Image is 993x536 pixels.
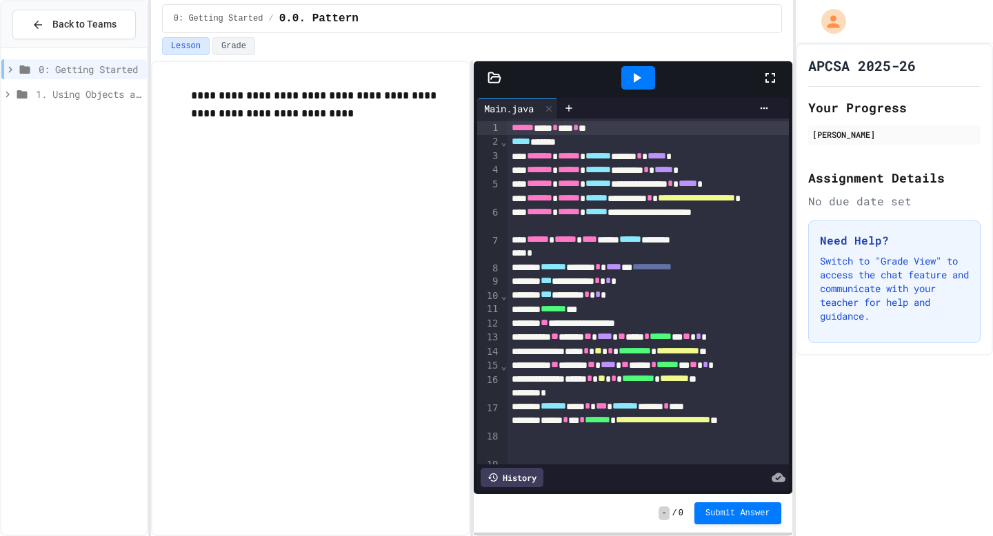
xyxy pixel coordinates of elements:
[212,37,255,55] button: Grade
[52,17,117,32] span: Back to Teams
[12,10,136,39] button: Back to Teams
[808,168,981,187] h2: Assignment Details
[935,481,979,522] iframe: chat widget
[36,87,141,101] span: 1. Using Objects and Methods
[820,254,969,323] p: Switch to "Grade View" to access the chat feature and communicate with your teacher for help and ...
[477,163,500,177] div: 4
[477,345,500,359] div: 14
[477,317,500,331] div: 12
[268,13,273,24] span: /
[477,262,500,276] div: 8
[812,128,976,141] div: [PERSON_NAME]
[820,232,969,249] h3: Need Help?
[477,402,500,430] div: 17
[808,98,981,117] h2: Your Progress
[279,10,359,27] span: 0.0. Pattern
[807,6,850,37] div: My Account
[694,502,781,524] button: Submit Answer
[659,506,669,520] span: -
[477,135,500,149] div: 2
[808,193,981,209] div: No due date set
[501,290,508,301] span: Fold line
[477,458,500,486] div: 19
[477,359,500,373] div: 15
[477,121,500,135] div: 1
[39,62,141,76] span: 0: Getting Started
[162,37,210,55] button: Lesson
[477,289,500,303] div: 10
[477,331,500,344] div: 13
[501,136,508,147] span: Fold line
[477,101,541,116] div: Main.java
[477,150,500,163] div: 3
[477,234,500,262] div: 7
[477,206,500,234] div: 6
[477,373,500,402] div: 16
[679,508,683,519] span: 0
[501,360,508,371] span: Fold line
[481,468,543,487] div: History
[477,275,500,289] div: 9
[808,56,916,75] h1: APCSA 2025-26
[174,13,263,24] span: 0: Getting Started
[672,508,677,519] span: /
[477,98,558,118] div: Main.java
[705,508,770,519] span: Submit Answer
[477,178,500,206] div: 5
[477,430,500,458] div: 18
[477,302,500,316] div: 11
[879,421,979,480] iframe: chat widget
